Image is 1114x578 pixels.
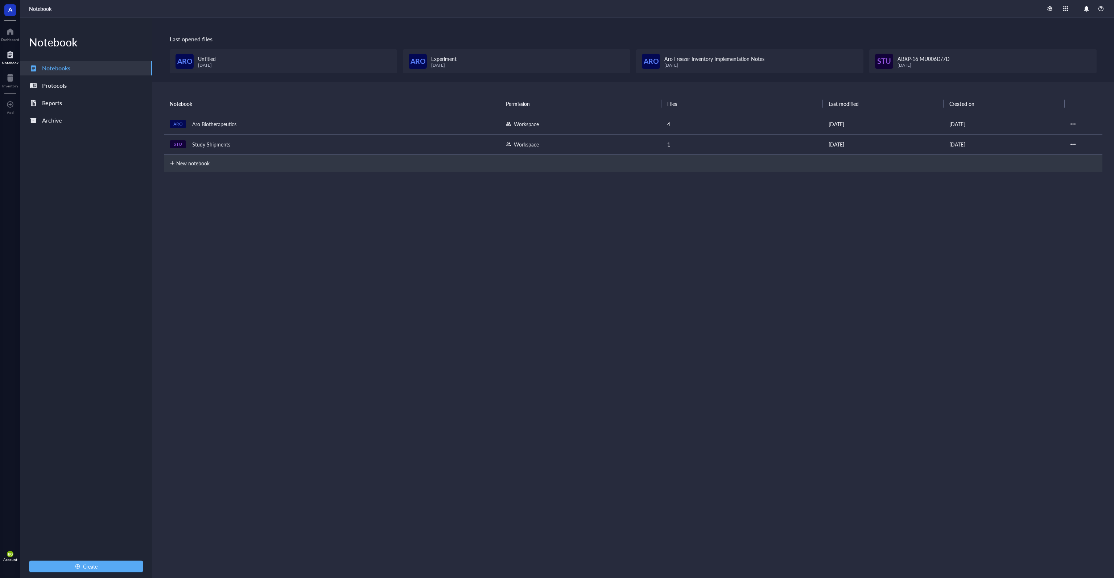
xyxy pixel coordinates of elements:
[189,119,240,129] div: Aro Biotherapeutics
[823,114,944,134] td: [DATE]
[2,61,18,65] div: Notebook
[898,63,950,68] div: [DATE]
[176,159,210,167] div: New notebook
[898,55,950,62] span: ABXP-16 MU006D/7D
[29,561,143,572] button: Create
[29,5,51,12] a: Notebook
[643,56,659,67] span: ARO
[198,63,216,68] div: [DATE]
[661,94,823,114] th: Files
[500,94,661,114] th: Permission
[1,37,19,42] div: Dashboard
[20,113,152,128] a: Archive
[8,552,13,556] span: BG
[661,114,823,134] td: 4
[198,55,216,62] span: Untitled
[664,55,764,62] span: Aro Freezer Inventory Implementation Notes
[944,114,1065,134] td: [DATE]
[20,78,152,93] a: Protocols
[42,115,62,125] div: Archive
[189,139,234,149] div: Study Shipments
[431,63,457,68] div: [DATE]
[42,63,70,73] div: Notebooks
[2,84,18,88] div: Inventory
[42,98,62,108] div: Reports
[661,134,823,154] td: 1
[664,63,764,68] div: [DATE]
[823,134,944,154] td: [DATE]
[877,55,891,67] span: STU
[20,96,152,110] a: Reports
[20,35,152,49] div: Notebook
[170,35,1097,44] div: Last opened files
[164,94,500,114] th: Notebook
[83,563,98,569] span: Create
[8,5,12,14] span: A
[2,49,18,65] a: Notebook
[42,80,67,91] div: Protocols
[431,55,457,62] span: Experiment
[944,94,1065,114] th: Created on
[944,134,1065,154] td: [DATE]
[514,120,539,128] div: Workspace
[410,56,425,67] span: ARO
[3,557,17,562] div: Account
[514,140,539,148] div: Workspace
[1,26,19,42] a: Dashboard
[823,94,944,114] th: Last modified
[2,72,18,88] a: Inventory
[177,56,192,67] span: ARO
[7,110,14,115] div: Add
[20,61,152,75] a: Notebooks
